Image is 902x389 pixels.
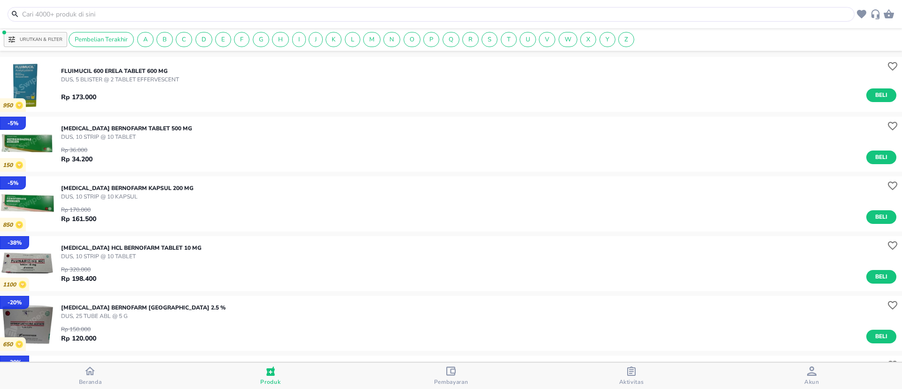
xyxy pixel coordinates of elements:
[345,35,360,44] span: L
[866,151,896,164] button: Beli
[619,35,634,44] span: Z
[61,67,179,75] p: FLUIMUCIL 600 Erela TABLET 600 MG
[559,35,577,44] span: W
[599,32,615,47] div: Y
[443,32,459,47] div: Q
[8,238,22,247] p: - 38 %
[61,206,96,214] p: Rp 170.000
[61,325,96,333] p: Rp 150.000
[541,363,722,389] button: Aktivitas
[196,35,212,44] span: D
[600,35,615,44] span: Y
[3,341,16,348] p: 650
[539,35,555,44] span: V
[61,192,194,201] p: DUS, 10 STRIP @ 10 KAPSUL
[180,363,361,389] button: Produk
[424,35,439,44] span: P
[61,303,225,312] p: [MEDICAL_DATA] Bernofarm [GEOGRAPHIC_DATA] 2.5 %
[722,363,902,389] button: Akun
[501,32,517,47] div: T
[137,32,154,47] div: A
[176,35,192,44] span: C
[195,32,212,47] div: D
[292,32,306,47] div: I
[482,35,497,44] span: S
[804,378,819,386] span: Akun
[326,32,342,47] div: K
[873,272,889,282] span: Beli
[61,146,93,154] p: Rp 36.000
[383,32,400,47] div: N
[157,35,172,44] span: B
[463,35,478,44] span: R
[462,32,479,47] div: R
[260,378,280,386] span: Produk
[61,184,194,192] p: [MEDICAL_DATA] Bernofarm KAPSUL 200 MG
[423,32,439,47] div: P
[234,32,249,47] div: F
[69,32,134,47] div: Pembelian Terakhir
[234,35,249,44] span: F
[61,252,202,261] p: DUS, 10 STRIP @ 10 TABLET
[215,32,231,47] div: E
[272,35,288,44] span: H
[361,363,541,389] button: Pembayaran
[866,330,896,343] button: Beli
[866,270,896,284] button: Beli
[443,35,459,44] span: Q
[61,244,202,252] p: [MEDICAL_DATA] HCL Bernofarm TABLET 10 MG
[61,312,225,320] p: DUS, 25 TUBE ABL @ 5 G
[434,378,468,386] span: Pembayaran
[61,333,96,343] p: Rp 120.000
[363,32,381,47] div: M
[482,32,498,47] div: S
[8,358,22,366] p: - 20 %
[61,92,96,102] p: Rp 173.000
[873,332,889,341] span: Beli
[520,35,536,44] span: U
[61,133,192,141] p: DUS, 10 STRIP @ 10 TABLET
[581,35,596,44] span: X
[253,35,269,44] span: G
[61,124,192,133] p: [MEDICAL_DATA] Bernofarm TABLET 500 MG
[61,154,93,164] p: Rp 34.200
[580,32,596,47] div: X
[404,35,420,44] span: O
[326,35,341,44] span: K
[404,32,420,47] div: O
[61,214,96,224] p: Rp 161.500
[619,378,644,386] span: Aktivitas
[138,35,153,44] span: A
[8,179,18,187] p: - 5 %
[384,35,400,44] span: N
[253,32,269,47] div: G
[3,102,16,109] p: 950
[520,32,536,47] div: U
[61,75,179,84] p: DUS, 5 BLISTER @ 2 TABLET EFFERVESCENT
[3,222,16,229] p: 850
[873,212,889,222] span: Beli
[8,298,22,307] p: - 20 %
[364,35,380,44] span: M
[873,152,889,162] span: Beli
[501,35,516,44] span: T
[216,35,231,44] span: E
[176,32,192,47] div: C
[3,281,19,288] p: 1100
[8,119,18,127] p: - 5 %
[559,32,577,47] div: W
[618,32,634,47] div: Z
[272,32,289,47] div: H
[293,35,305,44] span: I
[309,35,322,44] span: J
[79,378,102,386] span: Beranda
[866,88,896,102] button: Beli
[873,90,889,100] span: Beli
[539,32,555,47] div: V
[3,162,16,169] p: 150
[20,36,62,43] p: Urutkan & Filter
[156,32,173,47] div: B
[69,35,133,44] span: Pembelian Terakhir
[345,32,360,47] div: L
[4,32,67,47] button: Urutkan & Filter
